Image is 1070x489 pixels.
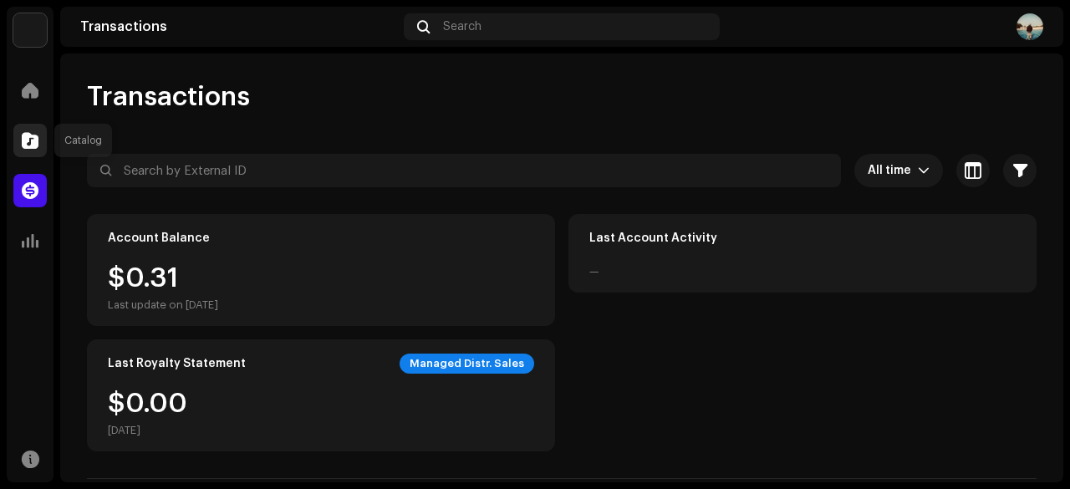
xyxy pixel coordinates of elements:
span: Search [443,20,481,33]
div: [DATE] [108,424,187,437]
span: Transactions [87,80,250,114]
div: Account Balance [108,232,210,245]
span: All time [868,154,918,187]
div: Transactions [80,20,397,33]
img: 47f5c367-f01a-4e50-9da4-43b26d4c0fd4 [1016,13,1043,40]
input: Search by External ID [87,154,841,187]
div: Managed Distr. Sales [400,354,534,374]
div: dropdown trigger [918,154,930,187]
div: — [589,265,599,278]
img: 1c16f3de-5afb-4452-805d-3f3454e20b1b [13,13,47,47]
div: Last update on [DATE] [108,298,218,312]
div: Last Royalty Statement [108,357,246,370]
div: Last Account Activity [589,232,717,245]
